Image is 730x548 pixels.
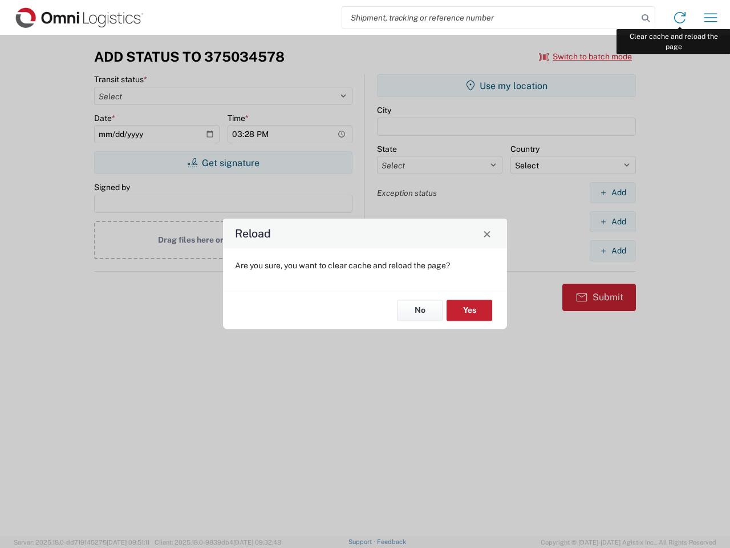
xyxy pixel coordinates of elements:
button: Close [479,225,495,241]
input: Shipment, tracking or reference number [342,7,638,29]
button: Yes [447,300,492,321]
p: Are you sure, you want to clear cache and reload the page? [235,260,495,271]
h4: Reload [235,225,271,242]
button: No [397,300,443,321]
